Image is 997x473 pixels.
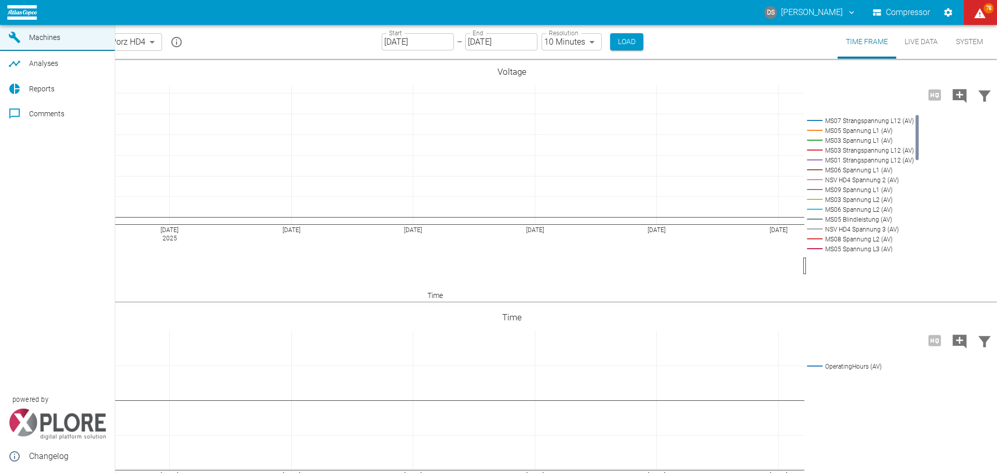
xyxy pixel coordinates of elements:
button: Add comment [947,82,972,109]
button: Live Data [896,25,946,59]
span: powered by [12,395,48,404]
button: Load [610,33,643,50]
input: MM/DD/YYYY [382,33,454,50]
button: Time Frame [838,25,896,59]
img: Xplore Logo [8,409,106,440]
button: Settings [939,3,958,22]
span: Analyses [29,59,58,67]
p: – [457,36,462,48]
button: Filter Chart Data [972,82,997,109]
span: 78 [983,3,994,13]
button: System [946,25,993,59]
button: daniel.schauer@atlascopco.com [763,3,858,22]
img: logo [7,5,37,19]
button: Compressor [871,3,933,22]
span: Reports [29,85,55,93]
span: High Resolution only available for periods of <3 days [922,89,947,99]
button: mission info [166,32,187,52]
input: MM/DD/YYYY [465,33,537,50]
div: DS [764,6,777,19]
span: Machines [29,33,60,42]
button: Add comment [947,327,972,354]
button: Filter Chart Data [972,327,997,354]
span: Changelog [29,450,106,463]
span: Comments [29,110,64,118]
div: 10 Minutes [542,33,602,50]
span: High Resolution only available for periods of <3 days [922,335,947,345]
label: End [473,29,483,37]
label: Resolution [549,29,578,37]
label: Start [389,29,402,37]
